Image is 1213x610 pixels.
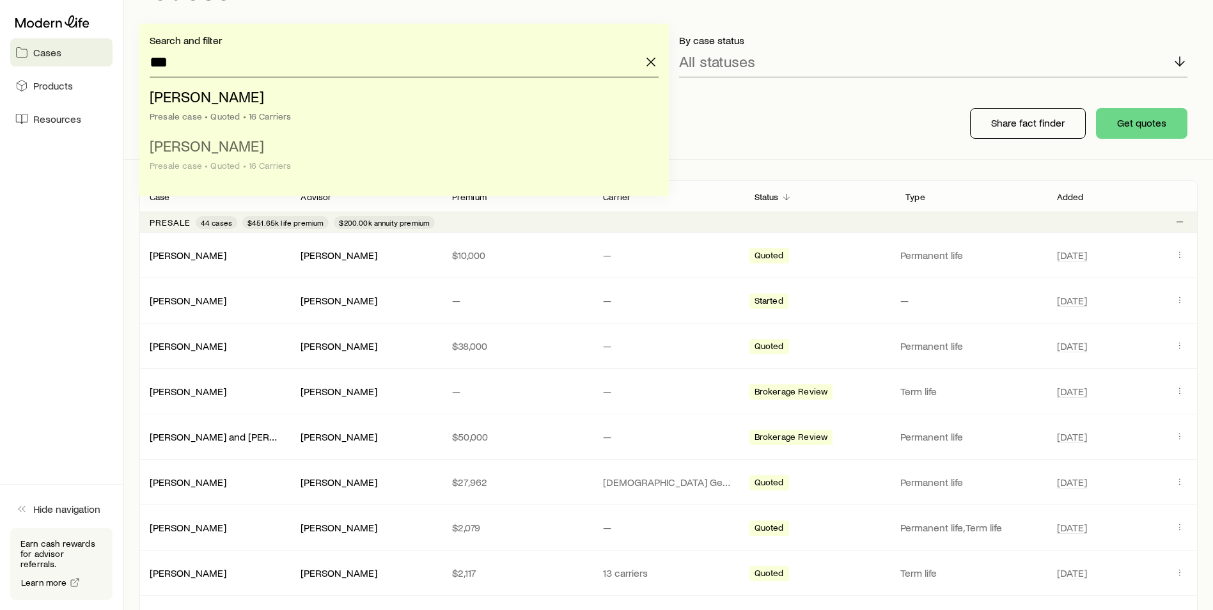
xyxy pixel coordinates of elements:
a: [PERSON_NAME] [150,567,226,579]
p: Earn cash rewards for advisor referrals. [20,538,102,569]
span: [DATE] [1057,385,1087,398]
p: $2,117 [452,567,583,579]
span: Quoted [755,250,784,263]
span: [DATE] [1057,567,1087,579]
span: Cases [33,46,61,59]
div: [PERSON_NAME] [301,294,377,308]
p: — [452,294,583,307]
span: $451.65k life premium [247,217,324,228]
p: 13 carriers [603,567,733,579]
p: $2,079 [452,521,583,534]
div: [PERSON_NAME] [150,521,226,535]
span: Brokerage Review [755,432,828,445]
p: Search and filter [150,34,659,47]
p: Type [905,192,925,202]
p: — [603,294,733,307]
p: Permanent life [900,430,1041,443]
p: Permanent life [900,476,1041,489]
a: [PERSON_NAME] and [PERSON_NAME] [150,430,325,442]
p: Added [1057,192,1084,202]
span: Resources [33,113,81,125]
a: [PERSON_NAME] [150,340,226,352]
p: Permanent life [900,249,1041,262]
span: Hide navigation [33,503,100,515]
span: Started [755,295,783,309]
p: $38,000 [452,340,583,352]
span: Quoted [755,477,784,490]
a: [PERSON_NAME] [150,521,226,533]
div: Earn cash rewards for advisor referrals.Learn more [10,528,113,600]
span: Quoted [755,341,784,354]
p: Presale [150,217,191,228]
span: $200.00k annuity premium [339,217,430,228]
span: [DATE] [1057,430,1087,443]
p: Permanent life [900,340,1041,352]
div: Presale case • Quoted • 16 Carriers [150,111,651,121]
div: [PERSON_NAME] [301,521,377,535]
a: Products [10,72,113,100]
p: Permanent life, Term life [900,521,1041,534]
span: [DATE] [1057,340,1087,352]
p: All statuses [679,52,755,70]
a: [PERSON_NAME] [150,385,226,397]
p: $10,000 [452,249,583,262]
p: — [603,385,733,398]
div: [PERSON_NAME] [301,249,377,262]
div: [PERSON_NAME] [301,430,377,444]
p: — [603,430,733,443]
p: $27,962 [452,476,583,489]
p: Case [150,192,170,202]
a: [PERSON_NAME] [150,249,226,261]
div: [PERSON_NAME] [150,476,226,489]
a: [PERSON_NAME] [150,476,226,488]
div: [PERSON_NAME] [301,476,377,489]
p: Share fact finder [991,116,1065,129]
p: — [603,249,733,262]
p: Carrier [603,192,630,202]
span: Learn more [21,578,67,587]
span: Quoted [755,522,784,536]
p: Status [755,192,779,202]
span: Brokerage Review [755,386,828,400]
div: [PERSON_NAME] and [PERSON_NAME] [150,430,280,444]
span: 44 cases [201,217,232,228]
div: [PERSON_NAME] [150,249,226,262]
button: Get quotes [1096,108,1187,139]
p: — [603,340,733,352]
p: $50,000 [452,430,583,443]
span: [PERSON_NAME] [150,87,264,106]
span: [DATE] [1057,521,1087,534]
div: [PERSON_NAME] [150,294,226,308]
div: [PERSON_NAME] [301,385,377,398]
span: [DATE] [1057,294,1087,307]
div: [PERSON_NAME] [150,567,226,580]
span: [PERSON_NAME] [150,136,264,155]
p: By case status [679,34,1188,47]
p: — [452,385,583,398]
button: Hide navigation [10,495,113,523]
div: Presale case • Quoted • 16 Carriers [150,160,651,171]
span: [DATE] [1057,476,1087,489]
li: Foley, Brett [150,132,651,181]
a: Cases [10,38,113,66]
span: Quoted [755,568,784,581]
p: — [900,294,1041,307]
li: Foley, Susan [150,82,651,132]
p: Term life [900,567,1041,579]
p: Premium [452,192,487,202]
a: Resources [10,105,113,133]
span: Products [33,79,73,92]
a: [PERSON_NAME] [150,294,226,306]
p: Term life [900,385,1041,398]
p: Advisor [301,192,331,202]
div: [PERSON_NAME] [301,340,377,353]
div: [PERSON_NAME] [150,340,226,353]
div: [PERSON_NAME] [150,385,226,398]
button: Share fact finder [970,108,1086,139]
p: — [603,521,733,534]
div: [PERSON_NAME] [301,567,377,580]
span: [DATE] [1057,249,1087,262]
p: [DEMOGRAPHIC_DATA] General [603,476,733,489]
